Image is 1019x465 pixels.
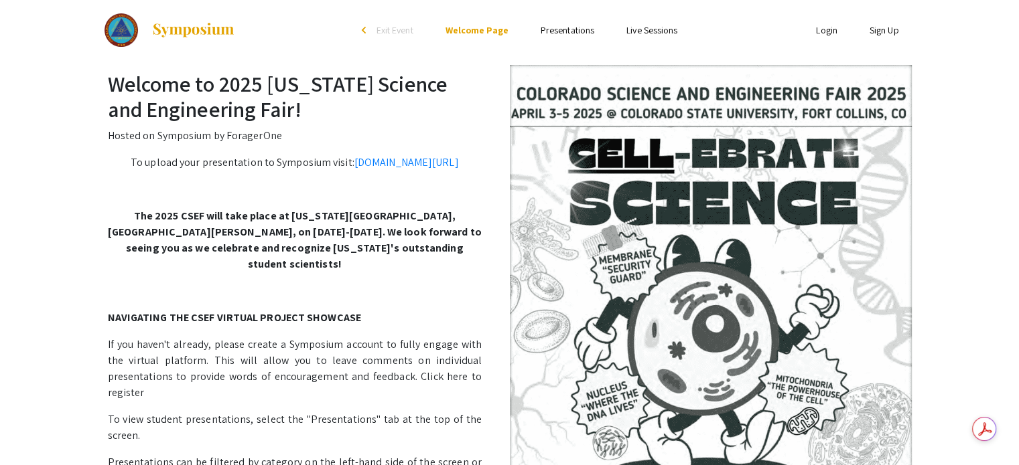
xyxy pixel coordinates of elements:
strong: NAVIGATING THE CSEF VIRTUAL PROJECT SHOWCASE [108,310,361,324]
h2: Welcome to 2025 [US_STATE] Science and Engineering Fair! [108,71,912,122]
img: 2025 Colorado Science and Engineering Fair [105,13,139,47]
a: Sign Up [870,24,899,36]
p: To view student presentations, select the "Presentations" tab at the top of the screen. [108,411,912,444]
span: Exit Event [377,24,413,36]
p: Hosted on Symposium by ForagerOne [108,128,912,144]
a: Login [816,24,837,36]
a: [DOMAIN_NAME][URL] [354,155,459,169]
strong: The 2025 CSEF will take place at [US_STATE][GEOGRAPHIC_DATA], [GEOGRAPHIC_DATA][PERSON_NAME], on ... [108,209,482,271]
a: Welcome Page [446,24,508,36]
a: Presentations [541,24,594,36]
p: To upload your presentation to Symposium visit: [108,155,912,171]
img: Symposium by ForagerOne [151,22,235,38]
a: 2025 Colorado Science and Engineering Fair [105,13,236,47]
p: If you haven't already, please create a Symposium account to fully engage with the virtual platfo... [108,337,912,401]
a: Live Sessions [626,24,677,36]
div: arrow_back_ios [362,26,370,34]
